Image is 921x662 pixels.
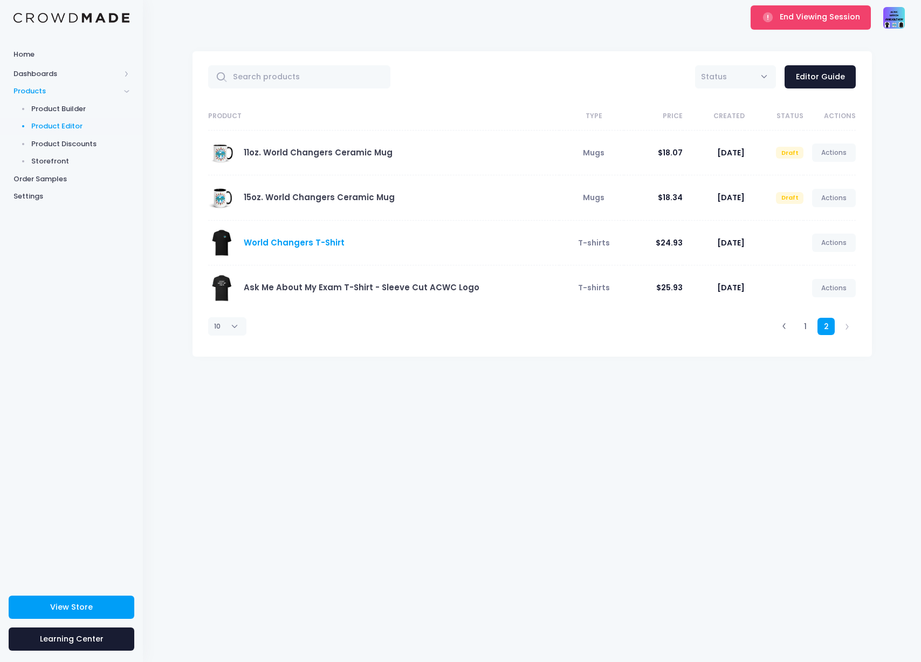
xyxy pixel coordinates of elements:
[9,596,134,619] a: View Store
[9,627,134,651] a: Learning Center
[656,237,683,248] span: $24.93
[796,318,814,336] a: 1
[817,318,835,336] a: 2
[244,237,345,248] a: World Changers T-Shirt
[244,147,393,158] a: 11oz. World Changers Ceramic Mug
[717,147,745,158] span: [DATE]
[812,279,856,297] a: Actions
[701,71,727,83] span: Status
[50,602,93,612] span: View Store
[751,5,871,29] button: End Viewing Session
[31,104,130,114] span: Product Builder
[695,65,776,88] span: Status
[683,103,744,131] th: Created: activate to sort column ascending
[578,237,610,248] span: T-shirts
[244,192,395,203] a: 15oz. World Changers Ceramic Mug
[40,633,104,644] span: Learning Center
[803,103,856,131] th: Actions: activate to sort column ascending
[13,13,129,23] img: Logo
[13,86,120,97] span: Products
[31,121,130,132] span: Product Editor
[658,147,683,158] span: $18.07
[717,237,745,248] span: [DATE]
[13,49,129,60] span: Home
[785,65,856,88] a: Editor Guide
[583,147,604,158] span: Mugs
[812,234,856,252] a: Actions
[208,103,559,131] th: Product: activate to sort column ascending
[31,156,130,167] span: Storefront
[656,282,683,293] span: $25.93
[559,103,624,131] th: Type: activate to sort column ascending
[583,192,604,203] span: Mugs
[701,71,727,82] span: Status
[776,192,803,204] span: Draft
[31,139,130,149] span: Product Discounts
[578,282,610,293] span: T-shirts
[658,192,683,203] span: $18.34
[812,144,856,162] a: Actions
[717,192,745,203] span: [DATE]
[13,191,129,202] span: Settings
[776,147,803,159] span: Draft
[244,282,479,293] a: Ask Me About My Exam T-Shirt - Sleeve Cut ACWC Logo
[624,103,683,131] th: Price: activate to sort column ascending
[13,69,120,79] span: Dashboards
[883,7,905,29] img: User
[13,174,129,185] span: Order Samples
[208,65,391,88] input: Search products
[780,11,860,22] span: End Viewing Session
[812,189,856,207] a: Actions
[745,103,804,131] th: Status: activate to sort column ascending
[717,282,745,293] span: [DATE]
